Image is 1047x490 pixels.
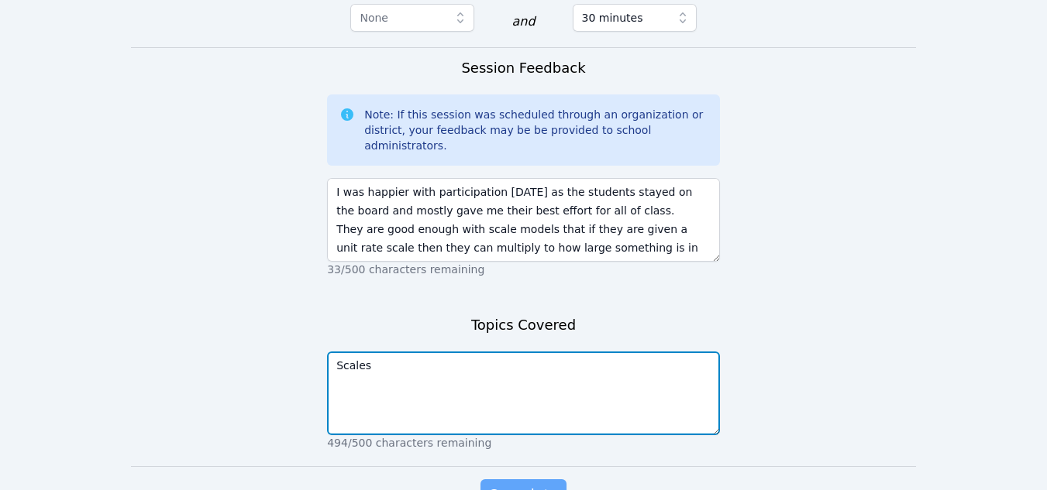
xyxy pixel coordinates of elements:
h3: Topics Covered [471,314,576,336]
button: 30 minutes [573,4,697,32]
textarea: I was happier with participation [DATE] as the students stayed on the board and mostly gave me th... [327,178,720,262]
div: and [511,12,535,31]
button: None [350,4,474,32]
h3: Session Feedback [461,57,585,79]
span: 30 minutes [582,9,643,27]
div: Note: If this session was scheduled through an organization or district, your feedback may be be ... [364,107,708,153]
p: 33/500 characters remaining [327,262,720,277]
p: 494/500 characters remaining [327,435,720,451]
span: None [360,12,388,24]
textarea: Scales [327,351,720,435]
